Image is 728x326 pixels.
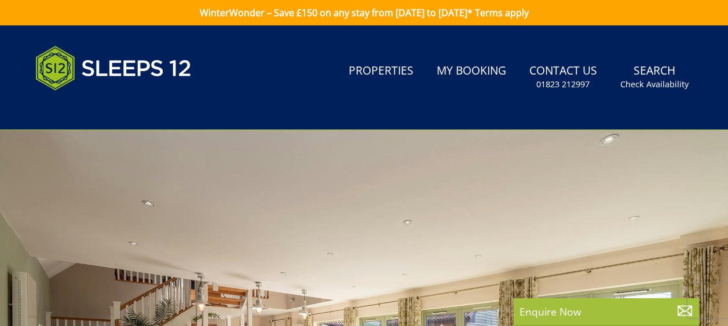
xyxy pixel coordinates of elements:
p: Enquire Now [520,304,693,319]
a: My Booking [432,58,511,84]
img: Sleeps 12 [35,39,192,97]
a: Contact Us01823 212997 [525,58,602,96]
small: Check Availability [620,79,689,90]
iframe: Customer reviews powered by Trustpilot [30,104,151,114]
small: 01823 212997 [536,79,590,90]
a: SearchCheck Availability [616,58,693,96]
a: Properties [344,58,418,84]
